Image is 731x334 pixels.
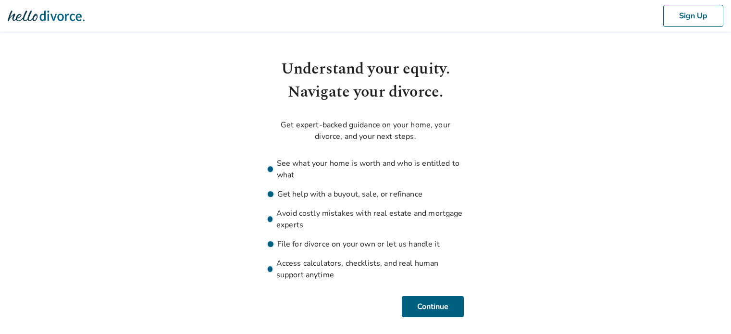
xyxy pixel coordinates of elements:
[8,6,85,25] img: Hello Divorce Logo
[268,119,464,142] p: Get expert-backed guidance on your home, your divorce, and your next steps.
[268,158,464,181] li: See what your home is worth and who is entitled to what
[402,296,464,317] button: Continue
[268,258,464,281] li: Access calculators, checklists, and real human support anytime
[268,188,464,200] li: Get help with a buyout, sale, or refinance
[268,238,464,250] li: File for divorce on your own or let us handle it
[268,58,464,104] h1: Understand your equity. Navigate your divorce.
[663,5,723,27] button: Sign Up
[268,208,464,231] li: Avoid costly mistakes with real estate and mortgage experts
